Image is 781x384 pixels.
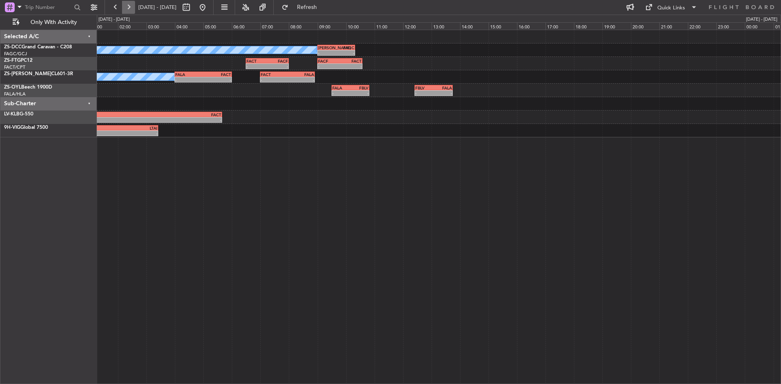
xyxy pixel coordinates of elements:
[289,22,317,30] div: 08:00
[288,72,314,77] div: FALA
[340,64,362,69] div: -
[415,85,434,90] div: FBLV
[332,85,351,90] div: FALA
[716,22,745,30] div: 23:00
[432,22,460,30] div: 13:00
[9,16,88,29] button: Only With Activity
[336,50,354,55] div: -
[602,22,631,30] div: 19:00
[4,125,20,130] span: 9H-VIG
[336,45,354,50] div: FAGC
[247,59,267,63] div: FACT
[350,91,369,95] div: -
[175,77,203,82] div: -
[657,4,685,12] div: Quick Links
[745,22,773,30] div: 00:00
[517,22,545,30] div: 16:00
[21,20,86,25] span: Only With Activity
[460,22,489,30] div: 14:00
[434,85,452,90] div: FALA
[118,22,146,30] div: 02:00
[203,77,231,82] div: -
[415,91,434,95] div: -
[267,59,288,63] div: FACF
[318,50,336,55] div: -
[332,91,351,95] div: -
[175,72,203,77] div: FALA
[318,64,340,69] div: -
[138,4,177,11] span: [DATE] - [DATE]
[4,58,21,63] span: ZS-FTG
[25,1,72,13] input: Trip Number
[203,72,231,77] div: FACT
[574,22,602,30] div: 18:00
[318,59,340,63] div: FACF
[350,85,369,90] div: FBLV
[4,85,52,90] a: ZS-OYLBeech 1900D
[4,72,51,76] span: ZS-[PERSON_NAME]
[4,45,22,50] span: ZS-DCC
[688,22,716,30] div: 22:00
[434,91,452,95] div: -
[125,112,222,117] div: FACT
[4,64,25,70] a: FACT/CPT
[232,22,260,30] div: 06:00
[125,117,222,122] div: -
[4,85,21,90] span: ZS-OYL
[4,112,33,117] a: LV-KLBG-550
[261,77,287,82] div: -
[346,22,375,30] div: 10:00
[260,22,289,30] div: 07:00
[746,16,777,23] div: [DATE] - [DATE]
[203,22,232,30] div: 05:00
[318,22,346,30] div: 09:00
[247,64,267,69] div: -
[175,22,203,30] div: 04:00
[4,112,20,117] span: LV-KLB
[375,22,403,30] div: 11:00
[489,22,517,30] div: 15:00
[631,22,659,30] div: 20:00
[146,22,175,30] div: 03:00
[403,22,432,30] div: 12:00
[288,77,314,82] div: -
[261,72,287,77] div: FACT
[318,45,336,50] div: [PERSON_NAME]
[545,22,574,30] div: 17:00
[4,58,33,63] a: ZS-FTGPC12
[4,125,48,130] a: 9H-VIGGlobal 7500
[278,1,327,14] button: Refresh
[4,91,26,97] a: FALA/HLA
[659,22,688,30] div: 21:00
[4,72,73,76] a: ZS-[PERSON_NAME]CL601-3R
[340,59,362,63] div: FACT
[290,4,324,10] span: Refresh
[4,45,72,50] a: ZS-DCCGrand Caravan - C208
[641,1,701,14] button: Quick Links
[98,16,130,23] div: [DATE] - [DATE]
[267,64,288,69] div: -
[89,22,118,30] div: 01:00
[4,51,27,57] a: FAGC/GCJ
